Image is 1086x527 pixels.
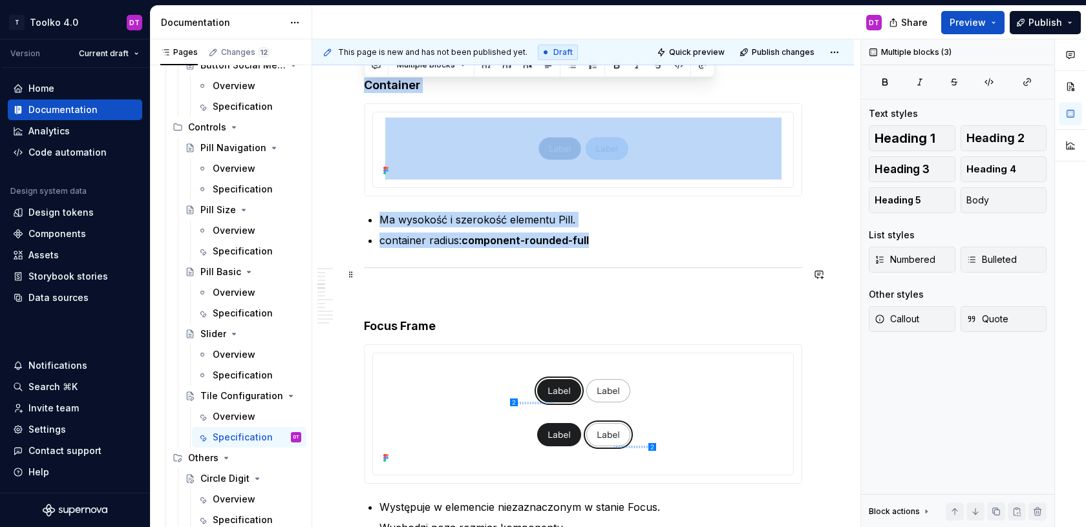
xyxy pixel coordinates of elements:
button: TToolko 4.0DT [3,8,147,36]
div: Text styles [869,107,918,120]
div: T [9,15,25,30]
div: Design system data [10,186,87,196]
button: Heading 3 [869,156,955,182]
a: Components [8,223,142,244]
button: Current draft [73,45,145,63]
a: Slider [180,324,306,344]
button: Contact support [8,440,142,461]
div: Block actions [869,506,920,517]
div: Specification [213,513,273,526]
div: Notifications [28,359,87,372]
div: Pill Navigation [200,141,266,154]
button: Heading 4 [961,156,1047,182]
a: Specification [192,303,306,324]
div: Overview [213,162,255,175]
div: Code automation [28,146,107,159]
a: Home [8,78,142,99]
button: Bulleted [961,247,1047,273]
div: Changes [221,47,270,57]
div: Overview [213,79,255,92]
a: Settings [8,419,142,440]
button: Callout [869,306,955,332]
a: Pill Basic [180,262,306,282]
div: Overview [213,348,255,361]
button: Heading 5 [869,187,955,213]
a: Overview [192,344,306,365]
strong: component-rounded-full [462,234,589,247]
div: Others [167,448,306,468]
span: Quick preview [669,47,725,57]
span: Publish [1028,16,1062,29]
span: Share [901,16,928,29]
div: Search ⌘K [28,380,78,393]
a: Assets [8,245,142,265]
div: Pill Basic [200,265,241,278]
a: Design tokens [8,202,142,223]
span: Bulleted [966,253,1017,266]
span: Heading 4 [966,163,1016,176]
span: Body [966,194,989,207]
button: Search ⌘K [8,377,142,397]
div: Design tokens [28,206,94,219]
span: Heading 2 [966,132,1025,145]
div: Specification [213,100,273,113]
div: Home [28,82,54,95]
div: Overview [213,286,255,299]
div: Assets [28,249,59,262]
button: Numbered [869,247,955,273]
div: DT [129,17,140,28]
a: Circle Digit [180,468,306,489]
div: Other styles [869,288,924,301]
a: Invite team [8,398,142,418]
span: Current draft [79,48,129,59]
div: Specification [213,183,273,196]
span: Publish changes [752,47,814,57]
button: Quick preview [653,43,730,61]
div: Controls [188,121,226,134]
div: Data sources [28,291,89,304]
a: Data sources [8,287,142,308]
div: Documentation [28,103,98,116]
a: Specification [192,96,306,117]
a: Overview [192,76,306,96]
button: Publish [1010,11,1081,34]
span: Numbered [875,253,935,266]
span: Quote [966,313,1008,325]
button: Notifications [8,355,142,376]
div: Components [28,227,86,240]
button: Share [882,11,936,34]
div: DT [869,17,879,28]
div: Pill Size [200,203,236,216]
a: Storybook stories [8,266,142,287]
svg: Supernova Logo [43,504,107,517]
div: Specification [213,307,273,320]
button: Body [961,187,1047,213]
div: Overview [213,410,255,423]
div: Specification [213,369,273,382]
p: Ma wysokość i szerokość elementu Pill. [379,212,802,227]
a: Specification [192,365,306,386]
div: DT [293,431,299,444]
span: Draft [553,47,573,57]
span: Heading 1 [875,132,935,145]
span: Preview [950,16,986,29]
div: Circle Digit [200,472,250,485]
button: Help [8,462,142,482]
div: Settings [28,423,66,436]
span: 12 [258,47,270,57]
div: Analytics [28,125,70,138]
div: Overview [213,493,255,506]
div: Block actions [869,502,932,521]
a: Tile Configuration [180,386,306,406]
span: Heading 3 [875,163,930,176]
div: Invite team [28,402,79,415]
a: Pill Navigation [180,138,306,158]
a: Overview [192,406,306,427]
div: Toolko 4.0 [30,16,78,29]
div: Storybook stories [28,270,108,283]
button: Heading 2 [961,125,1047,151]
a: Specification [192,179,306,200]
div: Pages [160,47,198,57]
div: List styles [869,229,915,242]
